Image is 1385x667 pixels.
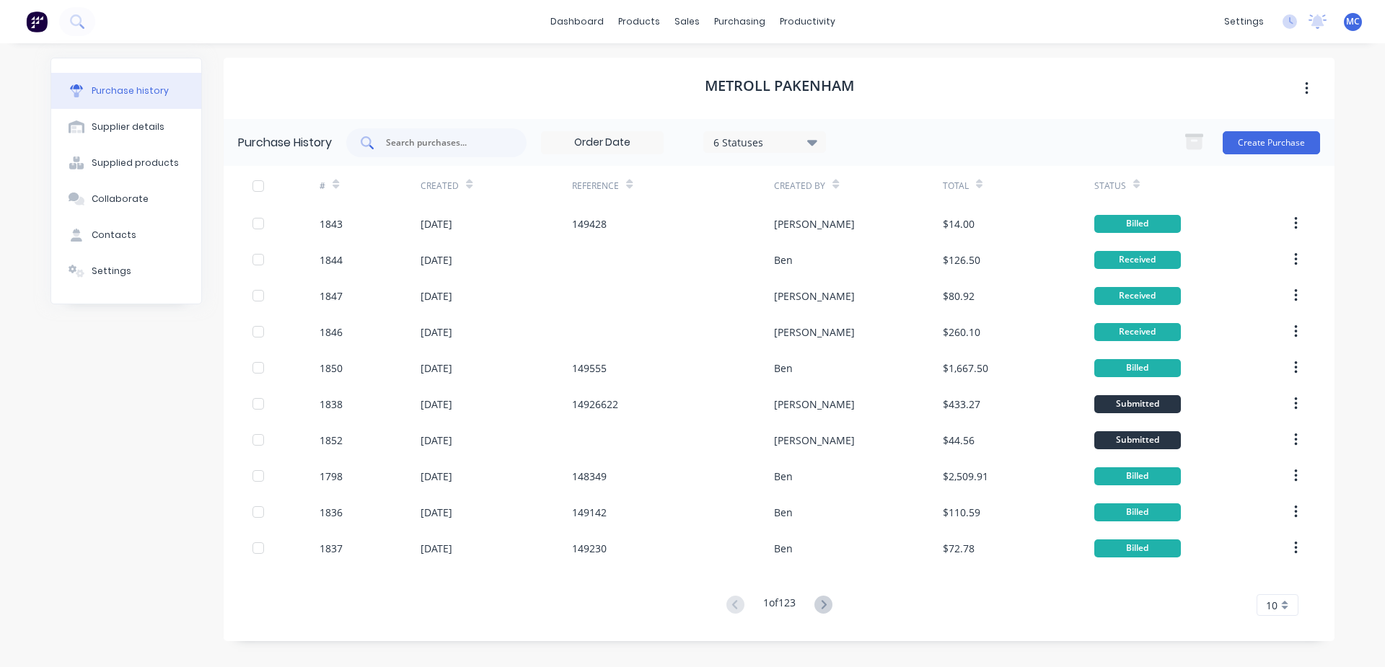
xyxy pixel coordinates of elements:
div: Status [1094,180,1126,193]
div: Received [1094,323,1181,341]
div: 1 of 123 [763,595,796,616]
div: Ben [774,541,793,556]
div: Billed [1094,467,1181,485]
a: dashboard [543,11,611,32]
div: [DATE] [421,361,452,376]
div: $2,509.91 [943,469,988,484]
div: $1,667.50 [943,361,988,376]
div: 149142 [572,505,607,520]
div: 149230 [572,541,607,556]
div: Supplied products [92,156,179,169]
div: Submitted [1094,395,1181,413]
div: 6 Statuses [713,134,817,149]
div: [PERSON_NAME] [774,324,855,340]
h1: METROLL PAKENHAM [705,77,854,94]
div: Total [943,180,969,193]
div: $110.59 [943,505,980,520]
div: $126.50 [943,252,980,268]
div: 149555 [572,361,607,376]
div: $433.27 [943,397,980,412]
div: [DATE] [421,324,452,340]
button: Collaborate [51,181,201,217]
div: 1846 [320,324,343,340]
div: 1844 [320,252,343,268]
div: [DATE] [421,505,452,520]
div: Ben [774,361,793,376]
div: [DATE] [421,288,452,304]
div: Created By [774,180,825,193]
div: 1847 [320,288,343,304]
div: Contacts [92,229,136,242]
div: [PERSON_NAME] [774,288,855,304]
img: Factory [26,11,48,32]
div: 14926622 [572,397,618,412]
div: $44.56 [943,433,975,448]
span: 10 [1266,598,1278,613]
div: Ben [774,469,793,484]
input: Search purchases... [384,136,504,150]
div: Received [1094,251,1181,269]
div: Reference [572,180,619,193]
button: Purchase history [51,73,201,109]
div: [DATE] [421,216,452,231]
button: Settings [51,253,201,289]
div: Billed [1094,503,1181,521]
div: 148349 [572,469,607,484]
div: $14.00 [943,216,975,231]
button: Contacts [51,217,201,253]
div: 1852 [320,433,343,448]
div: Settings [92,265,131,278]
button: Supplier details [51,109,201,145]
div: Billed [1094,539,1181,557]
div: [DATE] [421,469,452,484]
div: [DATE] [421,433,452,448]
button: Supplied products [51,145,201,181]
div: Purchase history [92,84,169,97]
div: Created [421,180,459,193]
input: Order Date [542,132,663,154]
div: 1843 [320,216,343,231]
div: sales [667,11,707,32]
div: Supplier details [92,120,164,133]
div: Collaborate [92,193,149,206]
div: Billed [1094,359,1181,377]
span: MC [1346,15,1360,28]
div: Billed [1094,215,1181,233]
div: 149428 [572,216,607,231]
div: [PERSON_NAME] [774,397,855,412]
div: Submitted [1094,431,1181,449]
div: 1798 [320,469,343,484]
div: $72.78 [943,541,975,556]
div: 1836 [320,505,343,520]
div: Purchase History [238,134,332,151]
div: # [320,180,325,193]
div: 1850 [320,361,343,376]
div: 1837 [320,541,343,556]
button: Create Purchase [1223,131,1320,154]
div: 1838 [320,397,343,412]
div: [PERSON_NAME] [774,433,855,448]
div: Ben [774,505,793,520]
div: Received [1094,287,1181,305]
div: $80.92 [943,288,975,304]
div: settings [1217,11,1271,32]
div: purchasing [707,11,773,32]
div: [DATE] [421,252,452,268]
div: productivity [773,11,843,32]
div: Ben [774,252,793,268]
div: [DATE] [421,541,452,556]
div: $260.10 [943,324,980,340]
div: products [611,11,667,32]
div: [PERSON_NAME] [774,216,855,231]
div: [DATE] [421,397,452,412]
